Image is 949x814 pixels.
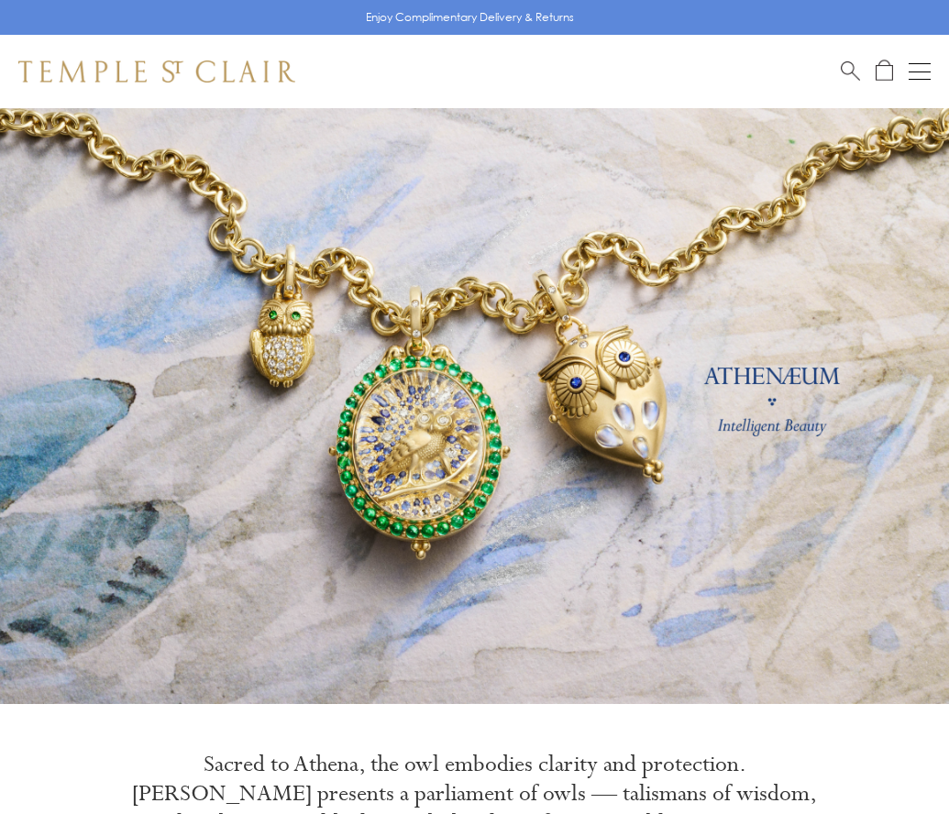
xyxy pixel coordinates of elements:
a: Search [841,60,860,82]
p: Enjoy Complimentary Delivery & Returns [366,8,574,27]
a: Open Shopping Bag [876,60,893,82]
button: Open navigation [909,60,931,82]
img: Temple St. Clair [18,60,295,82]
